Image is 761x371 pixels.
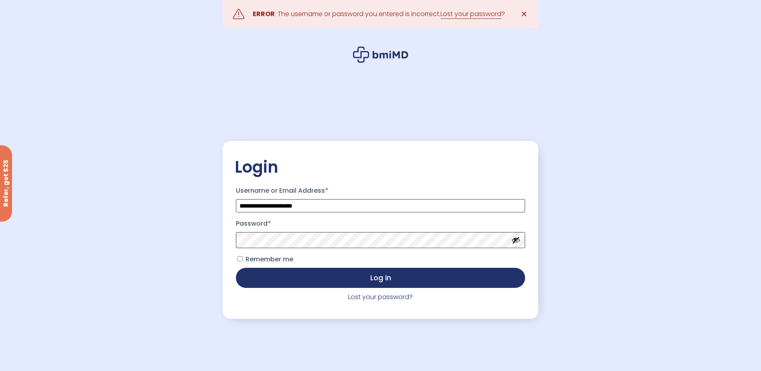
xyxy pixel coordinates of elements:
[521,8,528,20] span: ✕
[348,292,413,302] a: Lost your password?
[236,184,525,197] label: Username or Email Address
[253,8,505,20] div: : The username or password you entered is incorrect. ?
[511,236,520,245] button: Show password
[237,256,243,261] input: Remember me
[235,157,526,177] h2: Login
[246,255,293,264] span: Remember me
[440,9,501,19] a: Lost your password
[236,268,525,288] button: Log in
[236,217,525,230] label: Password
[253,9,275,18] strong: ERROR
[516,6,532,22] a: ✕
